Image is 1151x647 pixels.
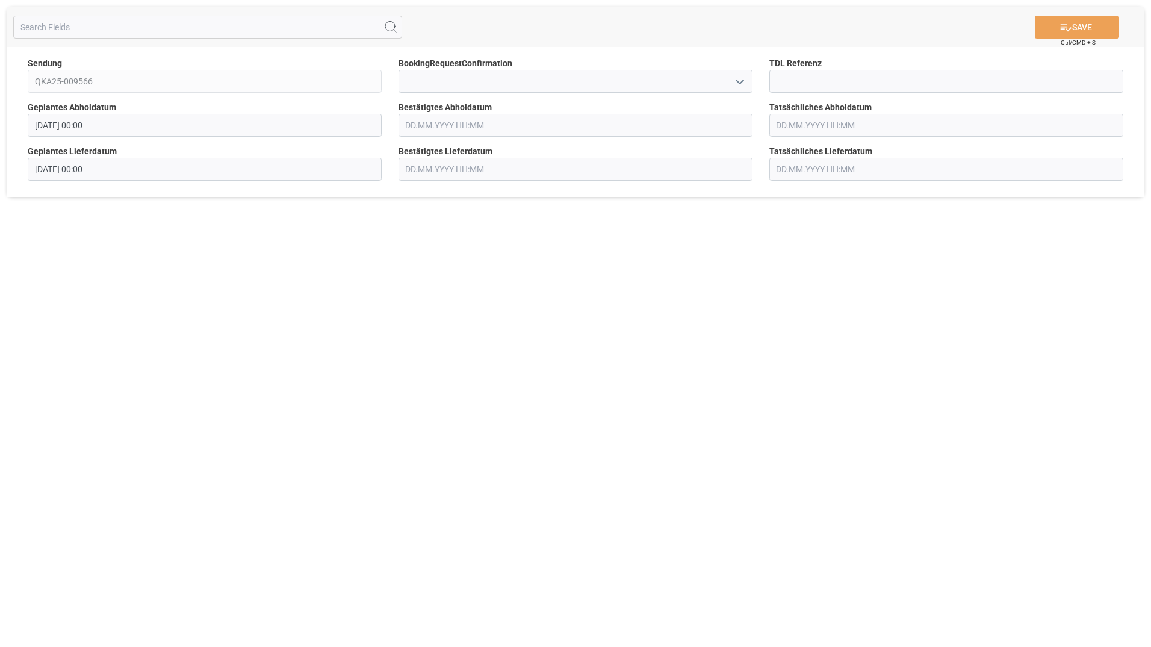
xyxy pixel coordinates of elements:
[399,101,492,114] span: Bestätigtes Abholdatum
[769,158,1123,181] input: DD.MM.YYYY HH:MM
[28,158,382,181] input: DD.MM.YYYY HH:MM
[28,114,382,137] input: DD.MM.YYYY HH:MM
[399,57,512,70] span: BookingRequestConfirmation
[769,57,822,70] span: TDL Referenz
[399,145,492,158] span: Bestätigtes Lieferdatum
[28,145,117,158] span: Geplantes Lieferdatum
[399,158,752,181] input: DD.MM.YYYY HH:MM
[769,101,872,114] span: Tatsächliches Abholdatum
[769,145,872,158] span: Tatsächliches Lieferdatum
[399,114,752,137] input: DD.MM.YYYY HH:MM
[769,114,1123,137] input: DD.MM.YYYY HH:MM
[1035,16,1119,39] button: SAVE
[13,16,402,39] input: Search Fields
[730,72,748,91] button: open menu
[28,101,116,114] span: Geplantes Abholdatum
[28,57,62,70] span: Sendung
[1061,38,1096,47] span: Ctrl/CMD + S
